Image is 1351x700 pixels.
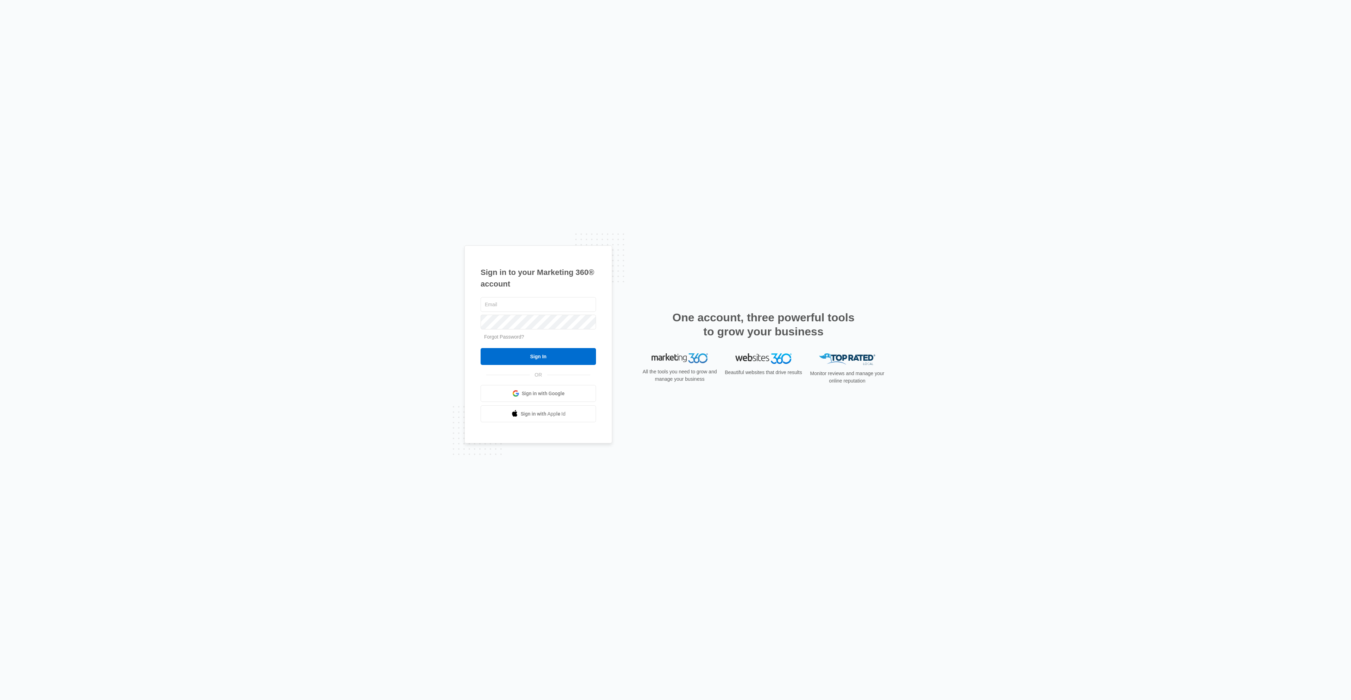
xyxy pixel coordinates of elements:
img: Marketing 360 [652,353,708,363]
p: All the tools you need to grow and manage your business [640,368,719,383]
span: Sign in with Google [522,390,565,397]
span: OR [530,371,547,379]
img: Top Rated Local [819,353,875,365]
p: Beautiful websites that drive results [724,369,803,376]
h2: One account, three powerful tools to grow your business [670,310,857,339]
a: Forgot Password? [484,334,524,340]
span: Sign in with Apple Id [521,410,566,418]
input: Email [481,297,596,312]
input: Sign In [481,348,596,365]
a: Sign in with Apple Id [481,405,596,422]
h1: Sign in to your Marketing 360® account [481,266,596,290]
a: Sign in with Google [481,385,596,402]
p: Monitor reviews and manage your online reputation [808,370,887,385]
img: Websites 360 [735,353,792,364]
